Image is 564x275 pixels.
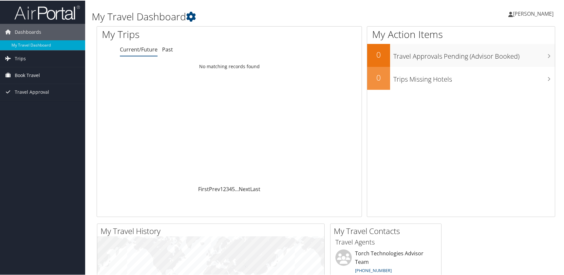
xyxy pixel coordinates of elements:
a: Next [239,185,250,192]
h1: My Travel Dashboard [92,9,404,23]
h2: My Travel Contacts [334,225,441,236]
a: [PHONE_NUMBER] [355,267,392,273]
span: Travel Approval [15,83,49,100]
h1: My Trips [102,27,247,41]
h3: Travel Approvals Pending (Advisor Booked) [393,48,555,60]
h3: Trips Missing Hotels [393,71,555,83]
h3: Travel Agents [335,237,436,246]
a: 0Trips Missing Hotels [367,66,555,89]
td: No matching records found [97,60,362,72]
img: airportal-logo.png [14,4,80,20]
a: Current/Future [120,45,158,52]
a: 1 [220,185,223,192]
a: First [198,185,209,192]
a: 2 [223,185,226,192]
a: 5 [232,185,235,192]
a: Prev [209,185,220,192]
h1: My Action Items [367,27,555,41]
span: Trips [15,50,26,66]
a: 4 [229,185,232,192]
span: Book Travel [15,67,40,83]
span: [PERSON_NAME] [513,10,554,17]
a: [PERSON_NAME] [508,3,560,23]
h2: My Travel History [101,225,324,236]
span: … [235,185,239,192]
span: Dashboards [15,23,41,40]
a: Past [162,45,173,52]
h2: 0 [367,71,390,83]
a: Last [250,185,260,192]
a: 3 [226,185,229,192]
h2: 0 [367,49,390,60]
a: 0Travel Approvals Pending (Advisor Booked) [367,43,555,66]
